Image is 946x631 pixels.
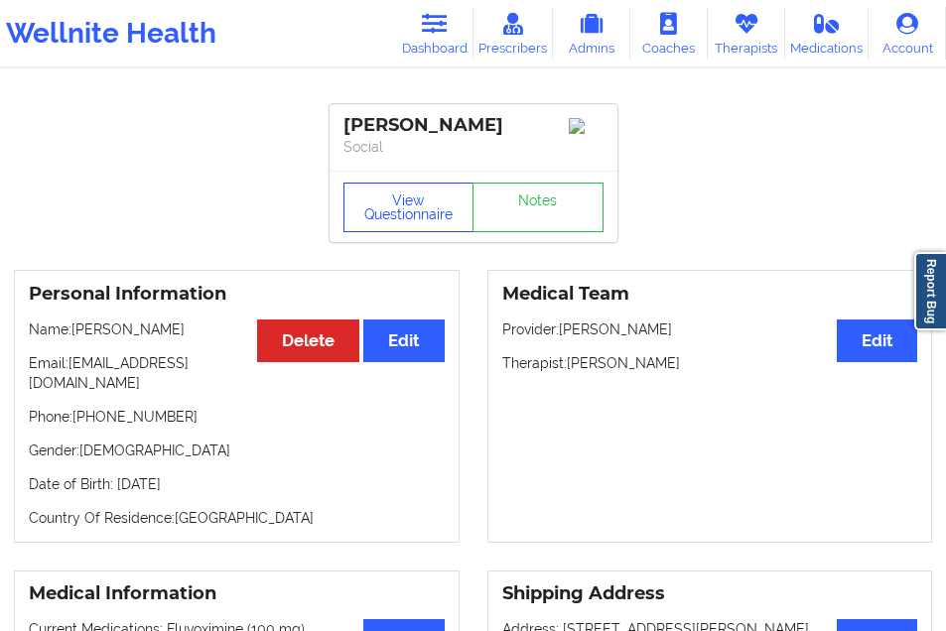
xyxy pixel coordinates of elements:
[473,183,604,232] a: Notes
[363,319,444,362] button: Edit
[29,441,445,460] p: Gender: [DEMOGRAPHIC_DATA]
[502,353,918,373] p: Therapist: [PERSON_NAME]
[396,7,473,60] a: Dashboard
[837,319,917,362] button: Edit
[785,7,869,60] a: Medications
[29,319,445,339] p: Name: [PERSON_NAME]
[630,7,708,60] a: Coaches
[708,7,785,60] a: Therapists
[553,7,630,60] a: Admins
[569,118,604,134] img: Image%2Fplaceholer-image.png
[914,252,946,330] a: Report Bug
[502,582,918,605] h3: Shipping Address
[869,7,946,60] a: Account
[502,283,918,306] h3: Medical Team
[29,474,445,494] p: Date of Birth: [DATE]
[29,407,445,427] p: Phone: [PHONE_NUMBER]
[257,319,359,362] button: Delete
[29,283,445,306] h3: Personal Information
[343,183,474,232] button: View Questionnaire
[29,508,445,528] p: Country Of Residence: [GEOGRAPHIC_DATA]
[343,137,604,157] p: Social
[29,353,445,393] p: Email: [EMAIL_ADDRESS][DOMAIN_NAME]
[502,319,918,339] p: Provider: [PERSON_NAME]
[343,114,604,137] div: [PERSON_NAME]
[473,7,553,60] a: Prescribers
[29,582,445,605] h3: Medical Information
